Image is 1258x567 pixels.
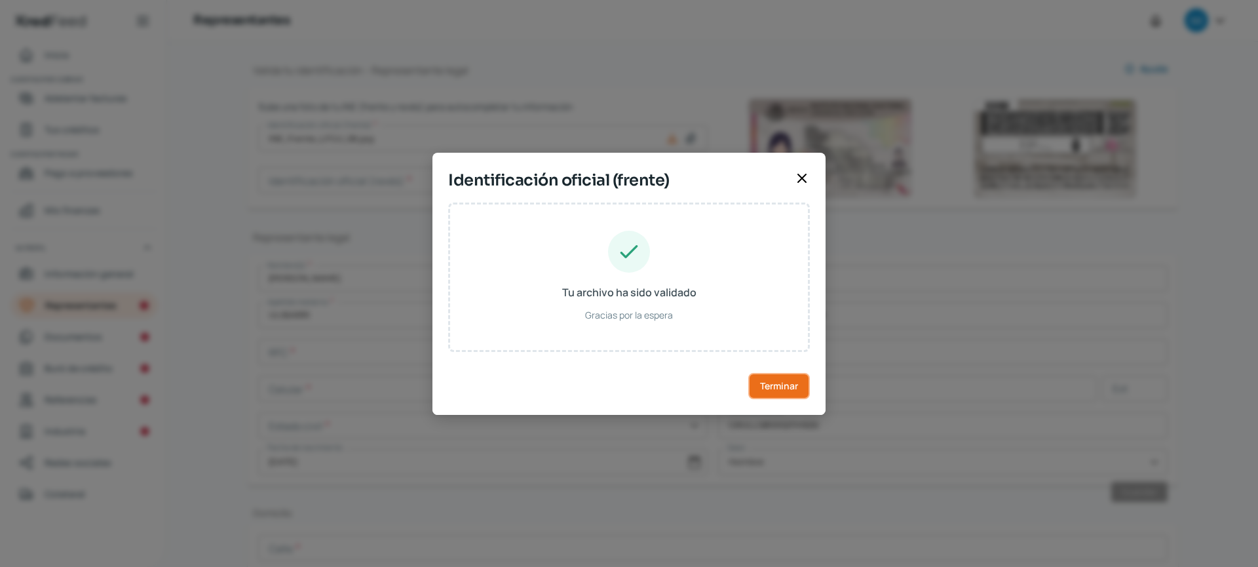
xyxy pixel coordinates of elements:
[748,373,810,399] button: Terminar
[608,231,650,273] img: Tu archivo ha sido validado
[760,381,798,391] span: Terminar
[562,283,696,302] span: Tu archivo ha sido validado
[448,168,789,192] span: Identificación oficial (frente)
[585,307,673,323] span: Gracias por la espera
